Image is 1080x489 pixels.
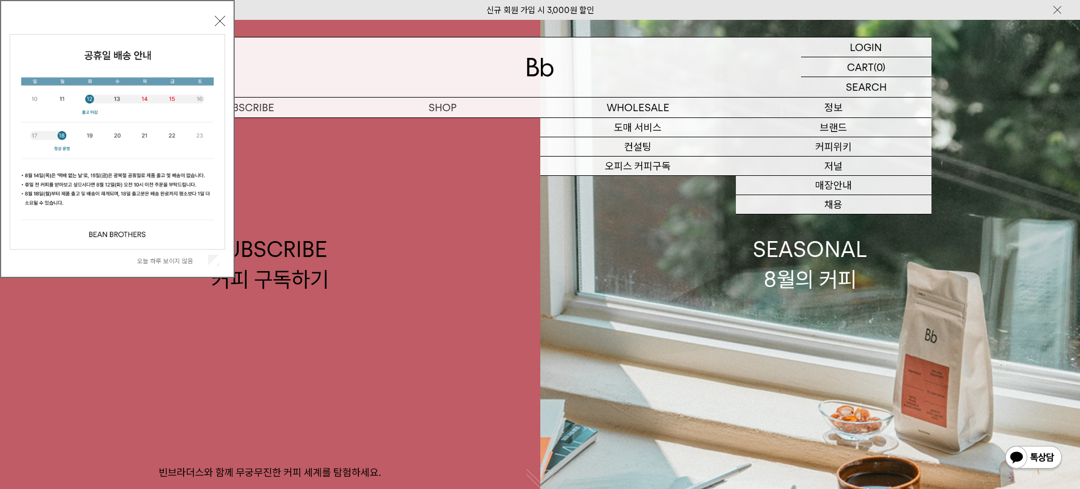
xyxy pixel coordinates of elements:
[211,234,329,294] div: SUBSCRIBE 커피 구독하기
[486,5,594,15] a: 신규 회원 가입 시 3,000원 할인
[540,137,736,157] a: 컨설팅
[736,157,931,176] a: 저널
[801,37,931,57] a: LOGIN
[736,137,931,157] a: 커피위키
[736,195,931,214] a: 채용
[846,77,887,97] p: SEARCH
[753,234,867,294] div: SEASONAL 8월의 커피
[149,98,345,117] a: SUBSCRIBE
[801,57,931,77] a: CART (0)
[736,98,931,117] p: 정보
[1004,445,1063,472] img: 카카오톡 채널 1:1 채팅 버튼
[540,157,736,176] a: 오피스 커피구독
[736,118,931,137] a: 브랜드
[527,58,554,77] img: 로고
[874,57,886,77] p: (0)
[540,98,736,117] p: WHOLESALE
[10,35,225,249] img: cb63d4bbb2e6550c365f227fdc69b27f_113810.jpg
[540,118,736,137] a: 도매 서비스
[215,16,225,26] button: 닫기
[137,257,206,265] label: 오늘 하루 보이지 않음
[847,57,874,77] p: CART
[850,37,882,57] p: LOGIN
[345,98,540,117] a: SHOP
[736,176,931,195] a: 매장안내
